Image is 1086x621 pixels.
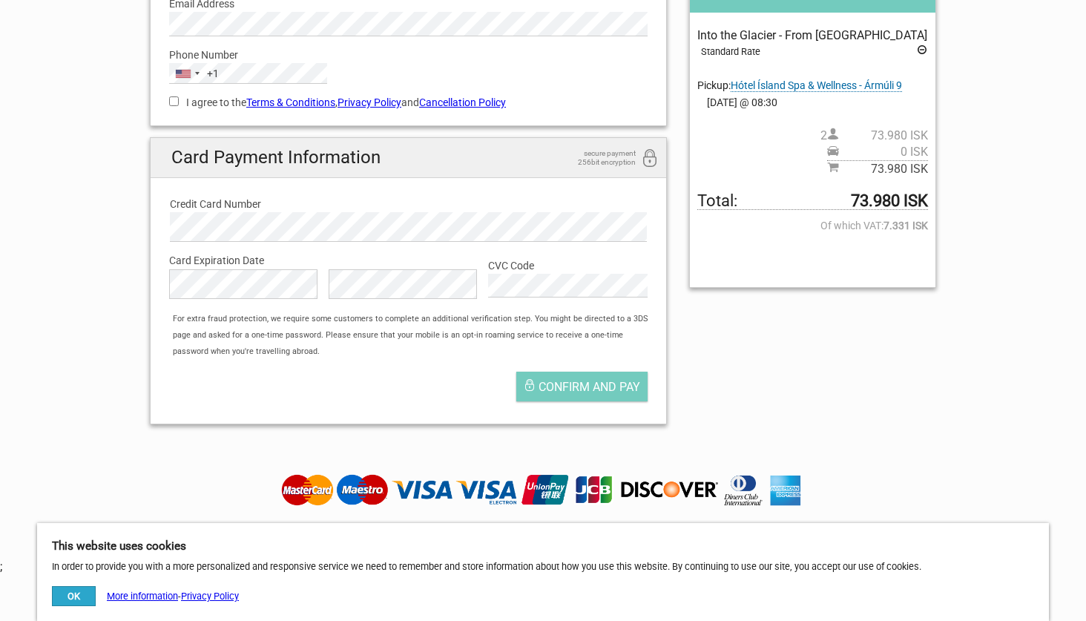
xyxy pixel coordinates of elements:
[419,96,506,108] a: Cancellation Policy
[839,161,928,177] span: 73.980 ISK
[170,196,647,212] label: Credit Card Number
[697,193,928,210] span: Total to be paid
[731,79,902,92] span: Change pickup place
[851,193,928,209] strong: 73.980 ISK
[701,44,928,60] div: Standard Rate
[21,26,168,38] p: We're away right now. Please check back later!
[246,96,335,108] a: Terms & Conditions
[181,591,239,602] a: Privacy Policy
[37,523,1049,621] div: In order to provide you with a more personalized and responsive service we need to remember and s...
[697,28,927,42] span: Into the Glacier - From [GEOGRAPHIC_DATA]
[52,538,1034,554] h5: This website uses cookies
[52,586,239,606] div: -
[277,507,809,558] div: | | |
[697,94,928,111] span: [DATE] @ 08:30
[820,128,928,144] span: 2 person(s)
[516,372,648,401] button: Confirm and pay
[52,586,96,606] button: OK
[883,217,928,234] strong: 7.331 ISK
[169,252,648,269] label: Card Expiration Date
[697,79,902,92] span: Pickup:
[488,257,648,274] label: CVC Code
[839,144,928,160] span: 0 ISK
[170,64,219,83] button: Selected country
[697,217,928,234] span: Of which VAT:
[827,160,928,177] span: Subtotal
[151,138,666,177] h2: Card Payment Information
[165,311,666,361] div: For extra fraud protection, we require some customers to complete an additional verification step...
[539,380,640,394] span: Confirm and pay
[207,65,219,82] div: +1
[839,128,928,144] span: 73.980 ISK
[277,473,809,507] img: Tourdesk accepts
[562,149,636,167] span: secure payment 256bit encryption
[338,96,401,108] a: Privacy Policy
[827,144,928,160] span: Pickup price
[171,23,188,41] button: Open LiveChat chat widget
[107,591,178,602] a: More information
[641,149,659,169] i: 256bit encryption
[169,47,648,63] label: Phone Number
[169,94,648,111] label: I agree to the , and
